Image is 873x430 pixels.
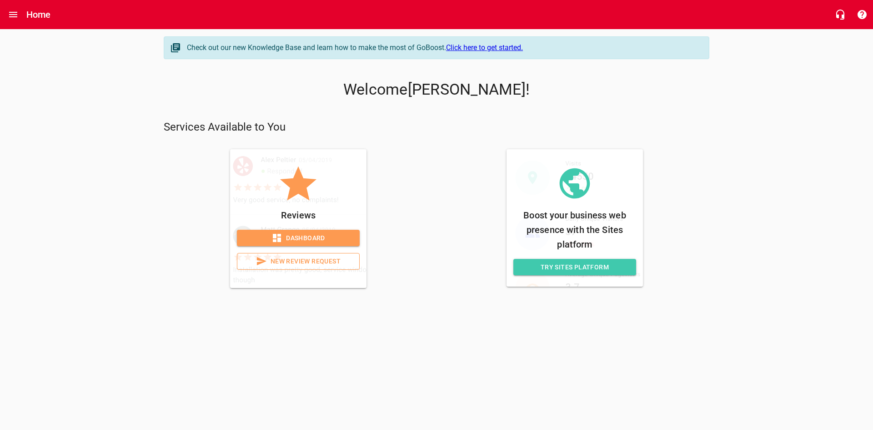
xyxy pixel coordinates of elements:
[851,4,873,25] button: Support Portal
[521,262,629,273] span: Try Sites Platform
[237,253,360,270] a: New Review Request
[513,208,636,252] p: Boost your business web presence with the Sites platform
[244,233,352,244] span: Dashboard
[245,256,352,267] span: New Review Request
[237,230,360,247] a: Dashboard
[446,43,523,52] a: Click here to get started.
[2,4,24,25] button: Open drawer
[513,259,636,276] a: Try Sites Platform
[164,81,709,99] p: Welcome [PERSON_NAME] !
[164,120,709,135] p: Services Available to You
[187,42,700,53] div: Check out our new Knowledge Base and learn how to make the most of GoBoost.
[237,208,360,223] p: Reviews
[26,7,51,22] h6: Home
[829,4,851,25] button: Live Chat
